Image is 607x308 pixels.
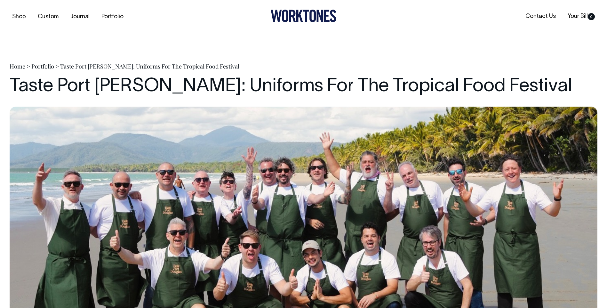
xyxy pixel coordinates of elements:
[10,77,597,97] h1: Taste Port [PERSON_NAME]: Uniforms For The Tropical Food Festival
[35,12,61,22] a: Custom
[523,11,558,22] a: Contact Us
[588,13,595,20] span: 0
[55,62,59,70] span: >
[60,62,239,70] span: Taste Port [PERSON_NAME]: Uniforms For The Tropical Food Festival
[27,62,30,70] span: >
[68,12,92,22] a: Journal
[10,12,28,22] a: Shop
[31,62,54,70] a: Portfolio
[565,11,597,22] a: Your Bill0
[99,12,126,22] a: Portfolio
[10,62,25,70] a: Home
